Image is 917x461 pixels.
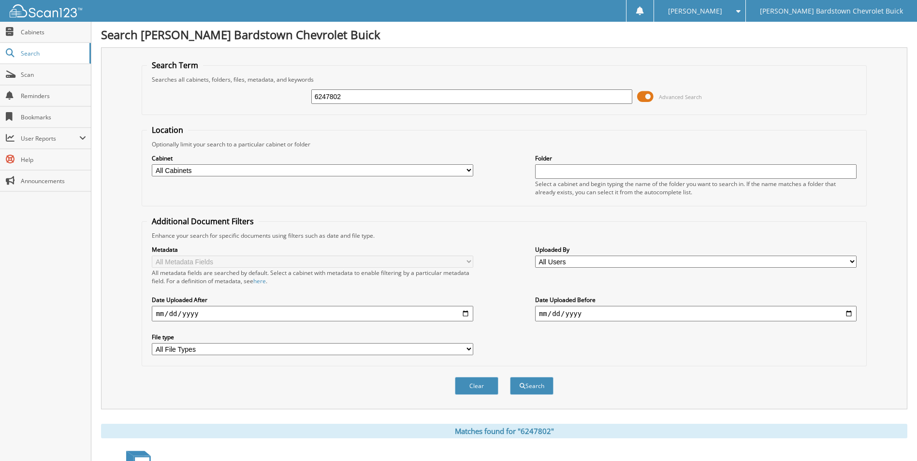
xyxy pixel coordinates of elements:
label: Cabinet [152,154,473,162]
label: Date Uploaded After [152,296,473,304]
a: here [253,277,266,285]
div: Select a cabinet and begin typing the name of the folder you want to search in. If the name match... [535,180,857,196]
span: Announcements [21,177,86,185]
legend: Additional Document Filters [147,216,259,227]
span: User Reports [21,134,79,143]
legend: Location [147,125,188,135]
span: Advanced Search [659,93,702,101]
span: Cabinets [21,28,86,36]
span: Scan [21,71,86,79]
div: All metadata fields are searched by default. Select a cabinet with metadata to enable filtering b... [152,269,473,285]
span: Reminders [21,92,86,100]
button: Search [510,377,553,395]
label: Uploaded By [535,245,857,254]
img: scan123-logo-white.svg [10,4,82,17]
label: File type [152,333,473,341]
div: Searches all cabinets, folders, files, metadata, and keywords [147,75,861,84]
h1: Search [PERSON_NAME] Bardstown Chevrolet Buick [101,27,907,43]
label: Folder [535,154,857,162]
span: Bookmarks [21,113,86,121]
input: end [535,306,857,321]
label: Metadata [152,245,473,254]
button: Clear [455,377,498,395]
span: [PERSON_NAME] Bardstown Chevrolet Buick [760,8,903,14]
span: Help [21,156,86,164]
div: Optionally limit your search to a particular cabinet or folder [147,140,861,148]
span: [PERSON_NAME] [668,8,722,14]
legend: Search Term [147,60,203,71]
div: Matches found for "6247802" [101,424,907,438]
input: start [152,306,473,321]
label: Date Uploaded Before [535,296,857,304]
div: Enhance your search for specific documents using filters such as date and file type. [147,231,861,240]
span: Search [21,49,85,58]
